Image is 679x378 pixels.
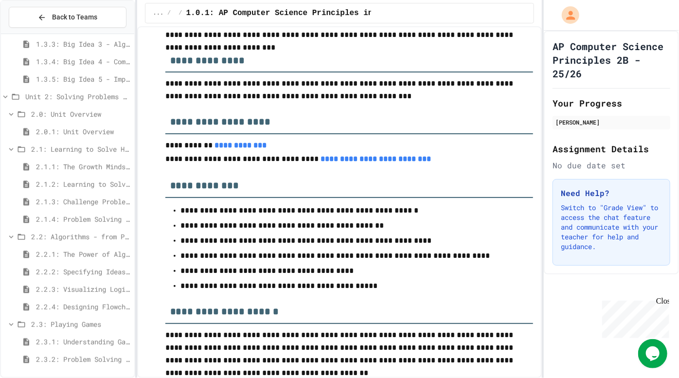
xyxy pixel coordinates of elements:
iframe: chat widget [638,339,669,368]
span: 2.2.2: Specifying Ideas with Pseudocode [36,267,130,277]
h2: Your Progress [553,96,670,110]
span: 2.1.3: Challenge Problem - The Bridge [36,197,130,207]
span: / [179,9,182,17]
span: 1.0.1: AP Computer Science Principles in Python Course Syllabus [186,7,481,19]
span: 1.3.4: Big Idea 4 - Computing Systems and Networks [36,56,130,67]
p: Switch to "Grade View" to access the chat feature and communicate with your teacher for help and ... [561,203,662,252]
span: 2.0: Unit Overview [31,109,130,119]
span: 2.1.4: Problem Solving Practice [36,214,130,224]
h3: Need Help? [561,187,662,199]
span: 2.3: Playing Games [31,319,130,329]
button: Back to Teams [9,7,126,28]
span: 2.3.2: Problem Solving Reflection [36,354,130,364]
span: 2.0.1: Unit Overview [36,126,130,137]
span: 1.3.3: Big Idea 3 - Algorithms and Programming [36,39,130,49]
span: 2.2.3: Visualizing Logic with Flowcharts [36,284,130,294]
div: My Account [552,4,582,26]
span: 2.2: Algorithms - from Pseudocode to Flowcharts [31,232,130,242]
iframe: chat widget [598,297,669,338]
span: 2.1: Learning to Solve Hard Problems [31,144,130,154]
span: ... [153,9,164,17]
h1: AP Computer Science Principles 2B - 25/26 [553,39,670,80]
span: 2.3.1: Understanding Games with Flowcharts [36,337,130,347]
span: 2.1.2: Learning to Solve Hard Problems [36,179,130,189]
span: 2.1.1: The Growth Mindset [36,162,130,172]
h2: Assignment Details [553,142,670,156]
div: [PERSON_NAME] [555,118,667,126]
div: No due date set [553,160,670,171]
span: Back to Teams [52,12,97,22]
div: Chat with us now!Close [4,4,67,62]
span: 1.3.5: Big Idea 5 - Impact of Computing [36,74,130,84]
span: 2.2.4: Designing Flowcharts [36,302,130,312]
span: Unit 2: Solving Problems in Computer Science [25,91,130,102]
span: 2.2.1: The Power of Algorithms [36,249,130,259]
span: / [167,9,171,17]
